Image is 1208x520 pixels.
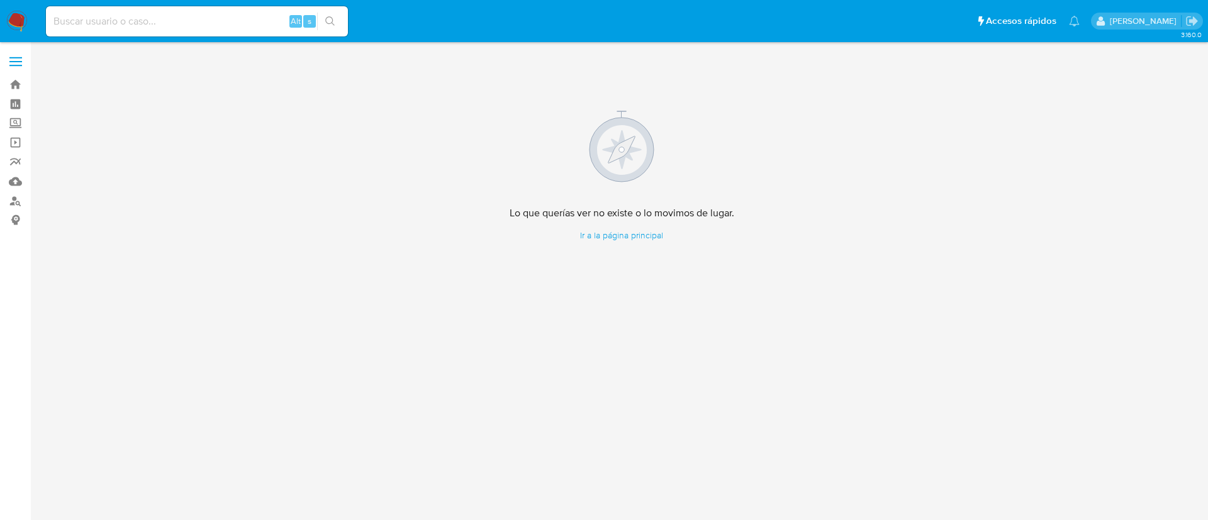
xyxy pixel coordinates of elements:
input: Buscar usuario o caso... [46,13,348,30]
a: Ir a la página principal [510,230,734,241]
a: Salir [1185,14,1199,28]
button: search-icon [317,13,343,30]
a: Notificaciones [1069,16,1080,26]
span: s [308,15,311,27]
span: Alt [291,15,301,27]
h4: Lo que querías ver no existe o lo movimos de lugar. [510,207,734,219]
p: alicia.aldreteperez@mercadolibre.com.mx [1110,15,1181,27]
span: Accesos rápidos [986,14,1056,28]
